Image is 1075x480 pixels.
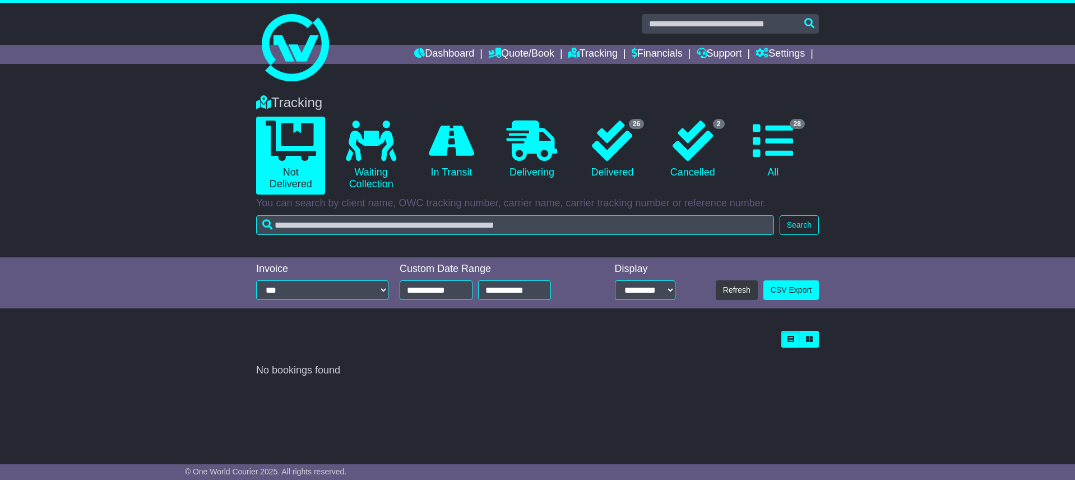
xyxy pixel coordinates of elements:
a: Quote/Book [488,45,554,64]
a: CSV Export [763,280,819,300]
a: Delivering [497,117,566,183]
span: 26 [629,119,644,129]
button: Search [780,215,819,235]
a: Dashboard [414,45,474,64]
div: Tracking [251,95,824,111]
a: Tracking [568,45,618,64]
a: Support [697,45,742,64]
span: 2 [713,119,725,129]
p: You can search by client name, OWC tracking number, carrier name, carrier tracking number or refe... [256,197,819,210]
a: Waiting Collection [336,117,405,195]
div: Invoice [256,263,388,275]
div: Display [615,263,675,275]
span: 28 [790,119,805,129]
a: Financials [632,45,683,64]
div: Custom Date Range [400,263,580,275]
a: 28 All [739,117,808,183]
a: Settings [756,45,805,64]
a: 26 Delivered [578,117,647,183]
a: Not Delivered [256,117,325,195]
span: © One World Courier 2025. All rights reserved. [185,467,347,476]
div: No bookings found [256,364,819,377]
button: Refresh [716,280,758,300]
a: 2 Cancelled [658,117,727,183]
a: In Transit [417,117,486,183]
